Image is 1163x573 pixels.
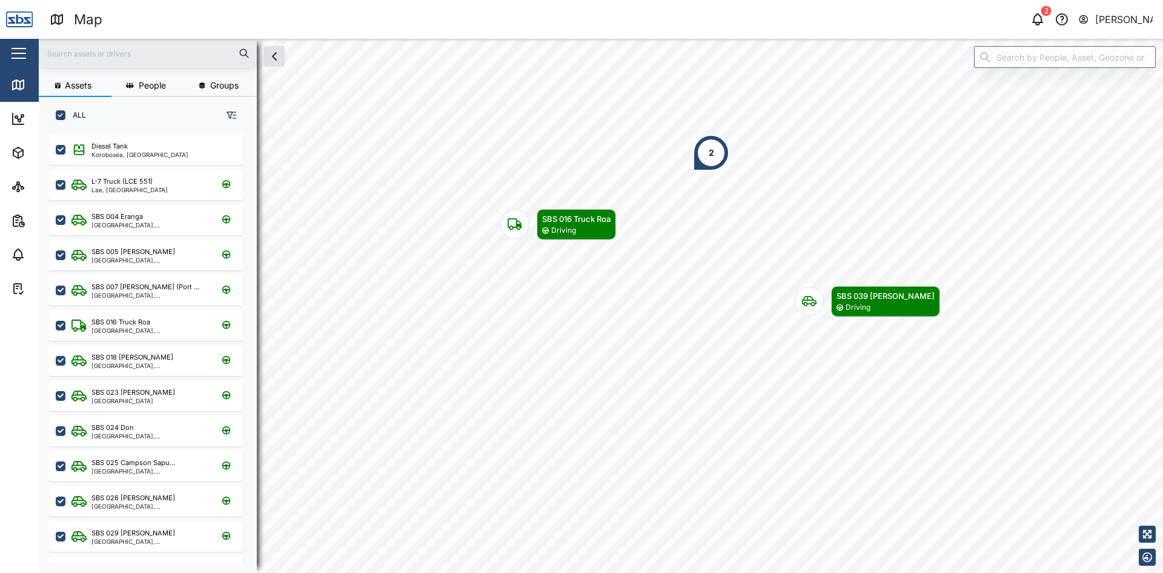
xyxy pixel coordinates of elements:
div: [GEOGRAPHIC_DATA], [GEOGRAPHIC_DATA] [91,503,207,509]
div: Map [74,9,102,30]
div: [GEOGRAPHIC_DATA], [GEOGRAPHIC_DATA] [91,222,207,228]
div: Lae, [GEOGRAPHIC_DATA] [91,187,168,193]
div: Map [31,78,59,92]
div: [GEOGRAPHIC_DATA] [91,398,175,404]
div: Assets [31,146,69,159]
div: Diesel Tank [91,141,128,152]
div: Alarms [31,248,69,261]
input: Search assets or drivers [46,44,250,62]
div: [GEOGRAPHIC_DATA], [GEOGRAPHIC_DATA] [91,433,207,439]
div: grid [48,130,256,563]
div: Map marker [500,209,616,240]
div: SBS 018 [PERSON_NAME] [91,352,173,363]
div: SBS 016 Truck Roa [91,317,150,327]
button: [PERSON_NAME] [1078,11,1153,28]
div: Map marker [693,135,729,171]
div: Korobosea, [GEOGRAPHIC_DATA] [91,152,188,158]
div: SBS 023 [PERSON_NAME] [91,387,175,398]
input: Search by People, Asset, Geozone or Place [974,46,1156,68]
div: Reports [31,214,73,227]
label: ALL [65,110,86,120]
div: Driving [551,225,576,236]
img: Main Logo [6,6,33,33]
div: [GEOGRAPHIC_DATA], [GEOGRAPHIC_DATA] [91,538,207,545]
div: SBS 016 Truck Roa [542,213,611,225]
div: [GEOGRAPHIC_DATA], [GEOGRAPHIC_DATA] [91,327,207,333]
div: Dashboard [31,112,86,126]
div: SBS 039 [PERSON_NAME] [837,290,935,302]
div: SBS 026 [PERSON_NAME] [91,493,175,503]
div: SBS 005 [PERSON_NAME] [91,247,175,257]
span: Groups [210,81,239,90]
div: [GEOGRAPHIC_DATA], [GEOGRAPHIC_DATA] [91,468,207,474]
div: Driving [846,302,870,313]
span: Assets [65,81,91,90]
span: People [139,81,166,90]
div: SBS 025 Campson Sapu... [91,458,175,468]
div: SBS 007 [PERSON_NAME] (Port ... [91,282,199,292]
div: SBS 004 Eranga [91,212,143,222]
canvas: Map [39,39,1163,573]
div: [GEOGRAPHIC_DATA], [GEOGRAPHIC_DATA] [91,257,207,263]
div: 2 [709,146,714,159]
div: L-7 Truck (LCE 551) [91,176,153,187]
div: [GEOGRAPHIC_DATA], [GEOGRAPHIC_DATA] [91,363,207,369]
div: 2 [1041,6,1052,16]
div: [PERSON_NAME] [1095,12,1153,27]
div: [GEOGRAPHIC_DATA], [GEOGRAPHIC_DATA] [91,292,207,298]
div: Sites [31,180,61,193]
div: SBS 029 [PERSON_NAME] [91,528,175,538]
div: Tasks [31,282,65,295]
div: SBS 024 Don [91,423,134,433]
div: Map marker [795,286,940,317]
